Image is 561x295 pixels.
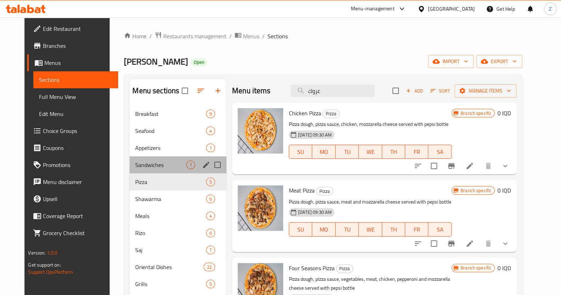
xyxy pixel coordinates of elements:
button: sort-choices [409,157,427,174]
h6: 0 IQD [497,263,511,273]
span: export [482,57,517,66]
svg: Show Choices [501,239,510,248]
span: 5 [207,281,215,288]
a: Support.OpsPlatform [28,267,73,277]
span: TU [339,224,356,235]
div: items [206,127,215,135]
a: Grocery Checklist [27,224,118,241]
div: Shawarma6 [130,190,226,207]
div: Meals [135,212,206,220]
div: items [206,280,215,288]
div: items [206,110,215,118]
span: Branch specific [458,187,494,194]
a: Upsell [27,190,118,207]
a: Menu disclaimer [27,173,118,190]
a: Edit menu item [466,239,474,248]
span: Full Menu View [39,93,112,101]
span: Branch specific [458,110,494,117]
a: Menus [235,32,259,41]
button: TU [336,222,359,236]
span: 1 [207,145,215,151]
a: Menus [27,54,118,71]
span: Edit Menu [39,110,112,118]
a: Full Menu View [33,88,118,105]
span: Add item [403,85,426,96]
p: Pizza dough, pizza sauce, vegetables, meat, chicken, pepperoni and mozzarella cheese served with ... [289,275,452,293]
span: 5 [207,179,215,185]
span: 7 [187,162,195,168]
div: Menu-management [351,5,395,13]
button: Manage items [455,84,517,98]
p: Pizza dough, pizza sauce, meat and mozzarella cheese served with pepsi bottle [289,197,452,206]
span: Version: [28,248,45,257]
span: Meat Pizza [289,185,315,196]
span: TH [385,224,402,235]
button: FR [405,145,428,159]
span: Menus [243,32,259,40]
button: SA [428,145,451,159]
span: Pizza [135,178,206,186]
span: 1.0.0 [46,248,57,257]
button: SU [289,222,312,236]
li: / [149,32,152,40]
div: [GEOGRAPHIC_DATA] [428,5,475,13]
div: Oriental Dishes22 [130,258,226,275]
span: Sort [430,87,450,95]
div: Grills5 [130,275,226,293]
li: / [262,32,265,40]
a: Branches [27,37,118,54]
a: Coverage Report [27,207,118,224]
div: items [206,229,215,237]
img: Meat Pizza [238,185,283,231]
span: Sort sections [192,82,209,99]
p: Pizza dough, pizza sauce, chicken, mozzarella cheese served with pepsi bottle [289,120,452,129]
input: search [291,85,375,97]
span: Manage items [460,87,511,95]
h2: Menu sections [132,85,179,96]
span: 4 [207,213,215,219]
div: items [206,144,215,152]
span: Pizza [317,187,333,195]
button: Sort [429,85,452,96]
span: Grills [135,280,206,288]
span: Coupons [43,144,112,152]
span: Select to update [427,158,441,173]
span: WE [362,224,379,235]
span: TU [339,147,356,157]
span: SU [292,147,309,157]
svg: Show Choices [501,162,510,170]
button: delete [480,157,497,174]
div: Pizza [323,110,340,118]
h6: 0 IQD [497,185,511,195]
span: MO [315,147,332,157]
div: Oriental Dishes [135,263,203,271]
h6: 0 IQD [497,108,511,118]
button: MO [312,145,335,159]
span: FR [408,224,425,235]
span: MO [315,224,332,235]
span: import [434,57,468,66]
a: Promotions [27,156,118,173]
img: Chicken Pizza [238,108,283,154]
span: Open [191,59,207,65]
a: Edit Menu [33,105,118,122]
span: Breakfast [135,110,206,118]
button: show more [497,235,514,252]
button: SA [428,222,451,236]
span: SA [431,224,449,235]
a: Sections [33,71,118,88]
span: Promotions [43,161,112,169]
li: / [229,32,232,40]
button: MO [312,222,335,236]
span: Add [405,87,424,95]
div: Breakfast9 [130,105,226,122]
div: Saj7 [130,241,226,258]
span: Edit Restaurant [43,24,112,33]
span: Branches [43,41,112,50]
span: [DATE] 09:30 AM [295,209,335,216]
span: Choice Groups [43,127,112,135]
span: Shawarma [135,195,206,203]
